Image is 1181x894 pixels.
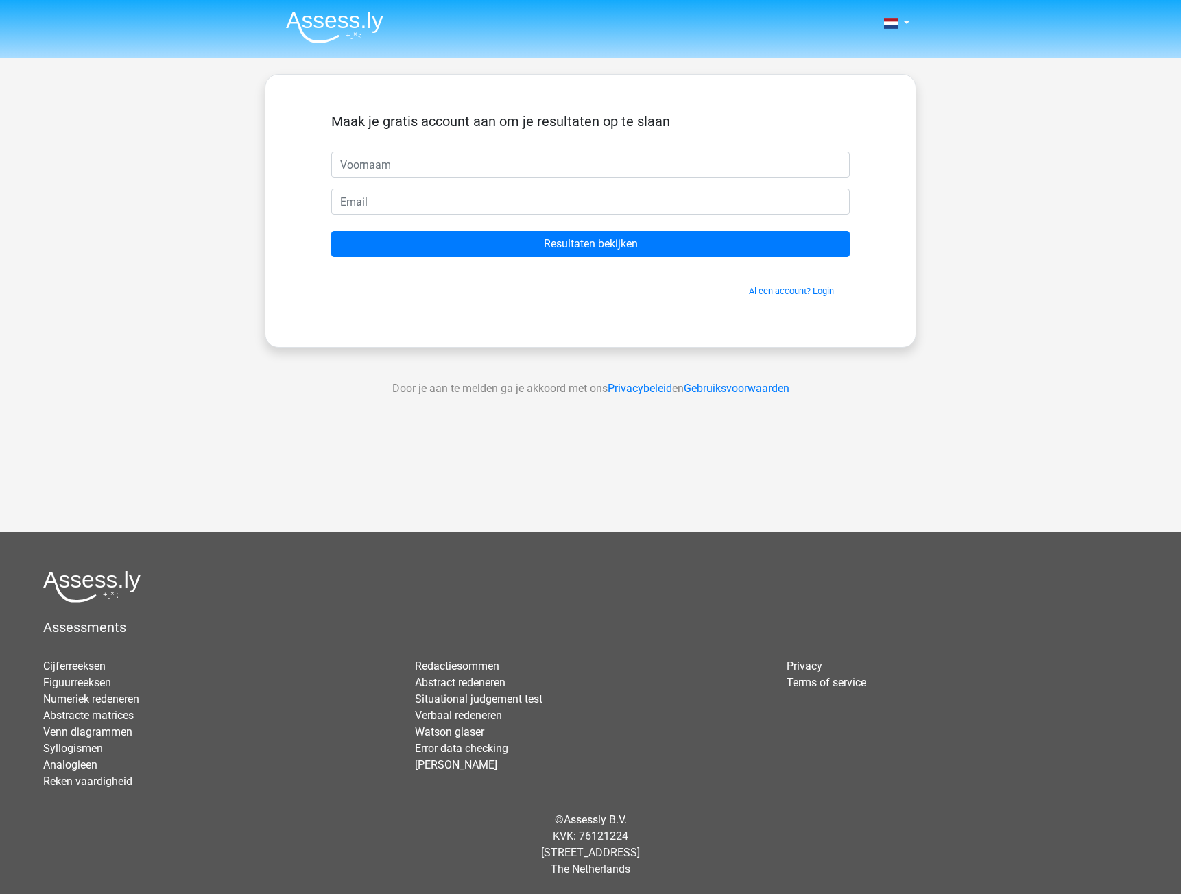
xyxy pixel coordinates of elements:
[331,152,850,178] input: Voornaam
[331,231,850,257] input: Resultaten bekijken
[286,11,383,43] img: Assessly
[415,660,499,673] a: Redactiesommen
[331,113,850,130] h5: Maak je gratis account aan om je resultaten op te slaan
[43,725,132,738] a: Venn diagrammen
[331,189,850,215] input: Email
[43,709,134,722] a: Abstracte matrices
[415,676,505,689] a: Abstract redeneren
[415,758,497,771] a: [PERSON_NAME]
[787,660,822,673] a: Privacy
[415,742,508,755] a: Error data checking
[684,382,789,395] a: Gebruiksvoorwaarden
[33,801,1148,889] div: © KVK: 76121224 [STREET_ADDRESS] The Netherlands
[749,286,834,296] a: Al een account? Login
[43,742,103,755] a: Syllogismen
[787,676,866,689] a: Terms of service
[43,775,132,788] a: Reken vaardigheid
[43,676,111,689] a: Figuurreeksen
[43,692,139,705] a: Numeriek redeneren
[43,570,141,603] img: Assessly logo
[608,382,672,395] a: Privacybeleid
[415,692,542,705] a: Situational judgement test
[43,758,97,771] a: Analogieen
[415,709,502,722] a: Verbaal redeneren
[564,813,627,826] a: Assessly B.V.
[415,725,484,738] a: Watson glaser
[43,619,1138,636] h5: Assessments
[43,660,106,673] a: Cijferreeksen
